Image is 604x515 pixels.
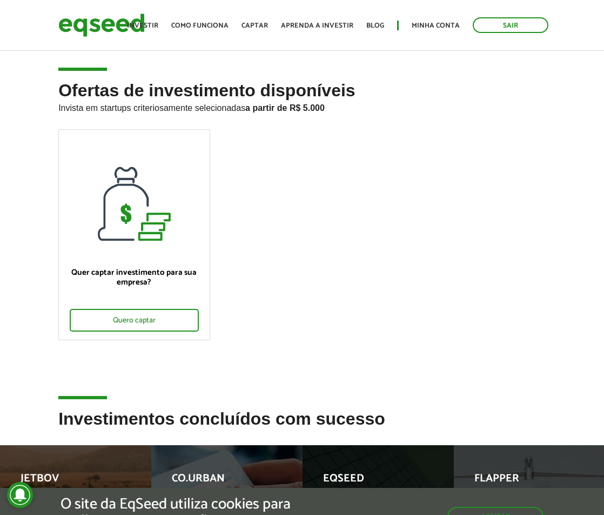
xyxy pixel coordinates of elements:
[172,472,266,491] p: Co.Urban
[70,268,199,287] p: Quer captar investimento para sua empresa?
[70,309,199,332] div: Quero captar
[127,22,158,29] a: Investir
[366,22,384,29] a: Blog
[245,103,325,113] strong: a partir de R$ 5.000
[171,22,229,29] a: Como funciona
[474,472,569,491] p: Flapper
[323,472,418,491] p: EqSeed
[58,11,145,39] img: EqSeed
[58,100,546,113] p: Invista em startups criteriosamente selecionadas
[58,129,210,340] a: Quer captar investimento para sua empresa? Quero captar
[58,410,546,445] h2: Investimentos concluídos com sucesso
[473,17,548,33] a: Sair
[241,22,268,29] a: Captar
[58,81,546,129] h2: Ofertas de investimento disponíveis
[412,22,460,29] a: Minha conta
[21,472,115,491] p: JetBov
[281,22,353,29] a: Aprenda a investir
